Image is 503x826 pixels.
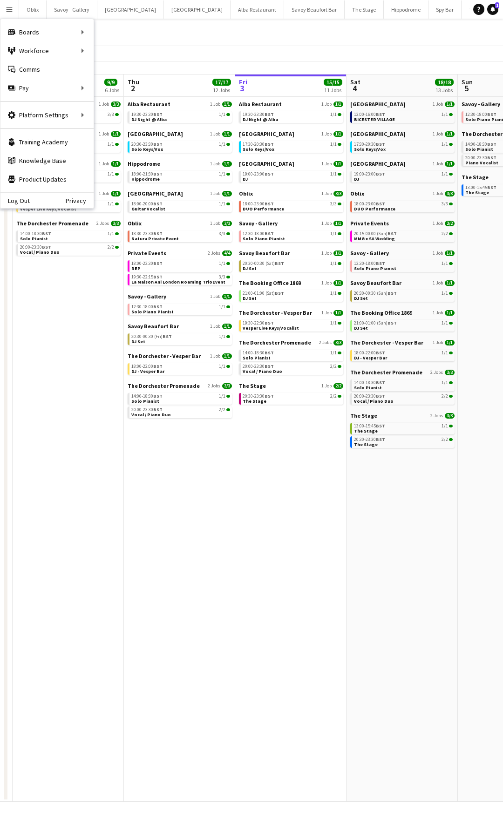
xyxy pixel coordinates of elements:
span: 1/1 [445,161,455,167]
span: BICESTER VILLAGE [354,116,395,122]
span: 18:00-20:00 [131,202,163,206]
span: Vocal / Piano Duo [20,249,60,255]
div: [GEOGRAPHIC_DATA]1 Job1/117:30-20:30BST1/1Solo Keys/Vox [239,130,343,160]
span: 1 [495,2,499,8]
span: 1 Job [433,280,443,286]
span: BST [376,260,385,266]
span: 1 Job [210,324,220,329]
span: 12:30-18:00 [243,231,274,236]
span: 1/1 [333,221,343,226]
span: Natura Private Event [131,236,179,242]
span: 1/1 [442,172,448,176]
a: Private Events1 Job2/2 [350,220,455,227]
a: [GEOGRAPHIC_DATA]1 Job1/1 [350,101,455,108]
span: 1 Job [99,131,109,137]
span: 1/1 [222,191,232,196]
a: 19:30-23:30BST1/1DJ Night @ Alba [243,111,341,122]
button: Savoy - Gallery [47,0,97,19]
span: 3/3 [442,202,448,206]
span: 1 Job [210,191,220,196]
button: Alba Restaurant [231,0,284,19]
span: BST [376,141,385,147]
span: Guitar Vocalist [131,206,165,212]
span: 2 Jobs [208,251,220,256]
span: 1/1 [219,202,225,206]
span: BST [487,141,496,147]
a: Savoy - Gallery1 Job1/1 [350,250,455,257]
span: 18:00-23:00 [243,202,274,206]
span: 19:30-23:30 [243,112,274,117]
span: 1 Job [99,102,109,107]
span: 14:00-18:30 [465,142,496,147]
span: Solo Piano Pianist [354,265,396,271]
span: 1/1 [330,291,337,296]
span: 1 Job [433,251,443,256]
div: Private Events2 Jobs4/418:00-22:30BST1/1REP19:30-22:15BST3/3La Maison Ani London Roaming TrioEvent [128,250,232,293]
span: 1/1 [108,142,114,147]
span: 1 Job [321,221,332,226]
span: 1/1 [222,102,232,107]
span: The Dorchester Promenade [16,220,88,227]
span: 1/1 [108,231,114,236]
div: The Dorchester - Vesper Bar1 Job1/119:30-22:30BST1/1Vesper Live Keys/Vocalist [239,309,343,339]
a: 17:30-20:30BST1/1Solo Keys/Vox [354,141,453,152]
div: Savoy Beaufort Bar1 Job1/120:30-00:30 (Sat)BST1/1DJ Set [239,250,343,279]
span: BST [265,230,274,237]
a: [GEOGRAPHIC_DATA]1 Job1/1 [239,160,343,167]
span: 1/1 [333,131,343,137]
a: Product Updates [0,170,94,189]
button: Oblix [19,0,47,19]
div: [GEOGRAPHIC_DATA]1 Job1/120:30-23:30BST1/1Solo Keys/Vox [128,130,232,160]
span: 3/3 [445,191,455,196]
span: 20:30-00:30 (Sun) [354,291,397,296]
span: 1 Job [321,102,332,107]
span: 1/1 [219,112,225,117]
span: 21:00-01:00 (Sun) [354,321,397,325]
span: 3/3 [111,221,121,226]
span: 3/3 [219,231,225,236]
span: 12:30-18:00 [354,261,385,266]
span: 1/1 [330,172,337,176]
span: 19:00-23:00 [354,172,385,176]
div: The Dorchester Promenade2 Jobs3/314:00-18:30BST1/1Solo Pianist20:00-23:30BST2/2Vocal / Piano Duo [16,220,121,257]
span: 1/1 [222,161,232,167]
button: [GEOGRAPHIC_DATA] [97,0,164,19]
span: 3/3 [108,112,114,117]
a: Oblix1 Job3/3 [350,190,455,197]
div: Savoy - Gallery1 Job1/112:30-18:00BST1/1Solo Piano Pianist [350,250,455,279]
span: 2 Jobs [96,221,109,226]
span: DJ [243,176,248,182]
a: Training Academy [0,133,94,151]
span: 1/1 [219,142,225,147]
span: MMG x SA Wedding [354,236,395,242]
span: Goring Hotel [350,130,406,137]
span: Alba Restaurant [239,101,282,108]
span: 1 Job [321,191,332,196]
span: BST [153,230,163,237]
span: 1/1 [442,261,448,266]
span: Savoy - Gallery [350,250,389,257]
span: 20:30-23:30 [131,142,163,147]
span: 3/3 [219,275,225,279]
a: Savoy Beaufort Bar1 Job1/1 [350,279,455,286]
a: 18:00-23:00BST3/3DUO Performance [243,201,341,211]
span: 1 Job [321,280,332,286]
span: Bicester village [350,101,406,108]
a: [GEOGRAPHIC_DATA]1 Job1/1 [128,130,232,137]
a: Oblix1 Job3/3 [128,220,232,227]
span: BST [487,155,496,161]
a: [GEOGRAPHIC_DATA]1 Job1/1 [350,160,455,167]
span: 1 Job [321,310,332,316]
span: Savoy Beaufort Bar [128,323,179,330]
span: 3/3 [111,102,121,107]
span: 1/1 [333,310,343,316]
span: NYX Hotel [128,190,183,197]
span: DJ Night @ Alba [243,116,278,122]
a: The Booking Office 18691 Job1/1 [350,309,455,316]
span: 21:00-01:00 (Sat) [243,291,284,296]
a: 18:30-23:30BST3/3Natura Private Event [131,230,230,241]
span: 18:00-22:30 [131,261,163,266]
span: 12:30-18:00 [465,112,496,117]
div: Savoy - Gallery1 Job1/112:30-18:00BST1/1Solo Piano Pianist [128,293,232,323]
a: 21:00-01:00 (Sun)BST1/1DJ Set [354,320,453,331]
